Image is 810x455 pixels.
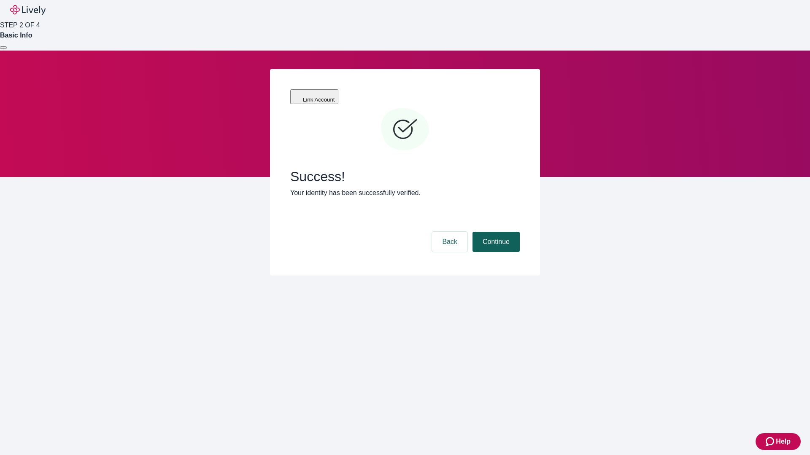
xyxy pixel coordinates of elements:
button: Link Account [290,89,338,104]
svg: Checkmark icon [380,104,430,155]
img: Lively [10,5,46,15]
button: Zendesk support iconHelp [756,433,801,450]
button: Continue [472,232,520,252]
button: Back [432,232,467,252]
span: Help [776,436,791,447]
span: Success! [290,169,520,185]
p: Your identity has been successfully verified. [290,188,520,198]
svg: Zendesk support icon [766,436,776,447]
